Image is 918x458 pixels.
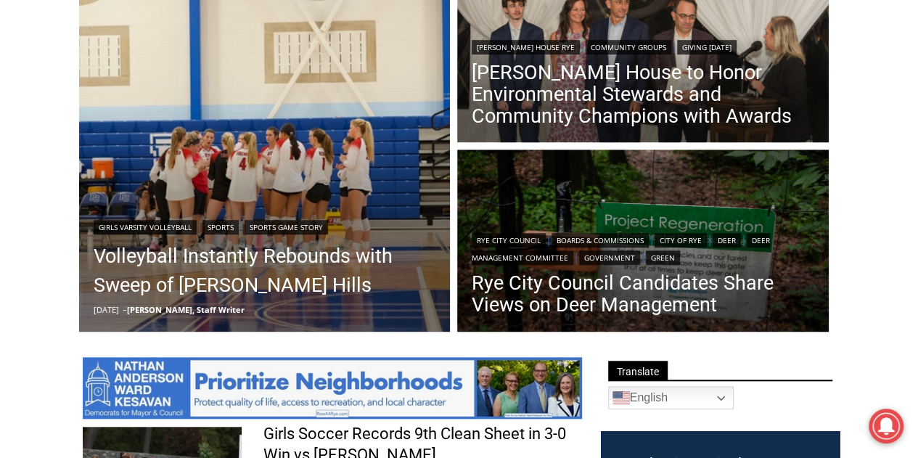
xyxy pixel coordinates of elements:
[152,43,210,119] div: unique DIY crafts
[94,220,197,234] a: Girls Varsity Volleyball
[163,123,166,137] div: /
[1,144,217,181] a: [PERSON_NAME] Read Sanctuary Fall Fest: [DATE]
[123,304,127,315] span: –
[472,272,814,316] a: Rye City Council Candidates Share Views on Deer Management
[677,40,737,54] a: Giving [DATE]
[94,304,119,315] time: [DATE]
[245,220,328,234] a: Sports Game Story
[472,233,546,248] a: Rye City Council
[472,37,814,54] div: | |
[608,361,668,380] span: Translate
[655,233,707,248] a: City of Rye
[579,250,640,265] a: Government
[472,40,580,54] a: [PERSON_NAME] House Rye
[94,242,436,300] a: Volleyball Instantly Rebounds with Sweep of [PERSON_NAME] Hills
[366,1,686,141] div: "I learned about the history of a place I’d honestly never considered even as a resident of [GEOG...
[646,250,680,265] a: Green
[152,123,159,137] div: 5
[202,220,239,234] a: Sports
[472,62,814,127] a: [PERSON_NAME] House to Honor Environmental Stewards and Community Champions with Awards
[349,141,703,181] a: Intern @ [DOMAIN_NAME]
[12,146,193,179] h4: [PERSON_NAME] Read Sanctuary Fall Fest: [DATE]
[127,304,245,315] a: [PERSON_NAME], Staff Writer
[472,230,814,265] div: | | | | | |
[457,150,829,335] img: (PHOTO: The Rye Nature Center maintains two fenced deer exclosure areas to keep deer out and allo...
[612,389,630,406] img: en
[552,233,649,248] a: Boards & Commissions
[457,150,829,335] a: Read More Rye City Council Candidates Share Views on Deer Management
[94,217,436,234] div: | |
[586,40,671,54] a: Community Groups
[608,386,734,409] a: English
[170,123,176,137] div: 6
[713,233,741,248] a: Deer
[380,144,673,177] span: Intern @ [DOMAIN_NAME]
